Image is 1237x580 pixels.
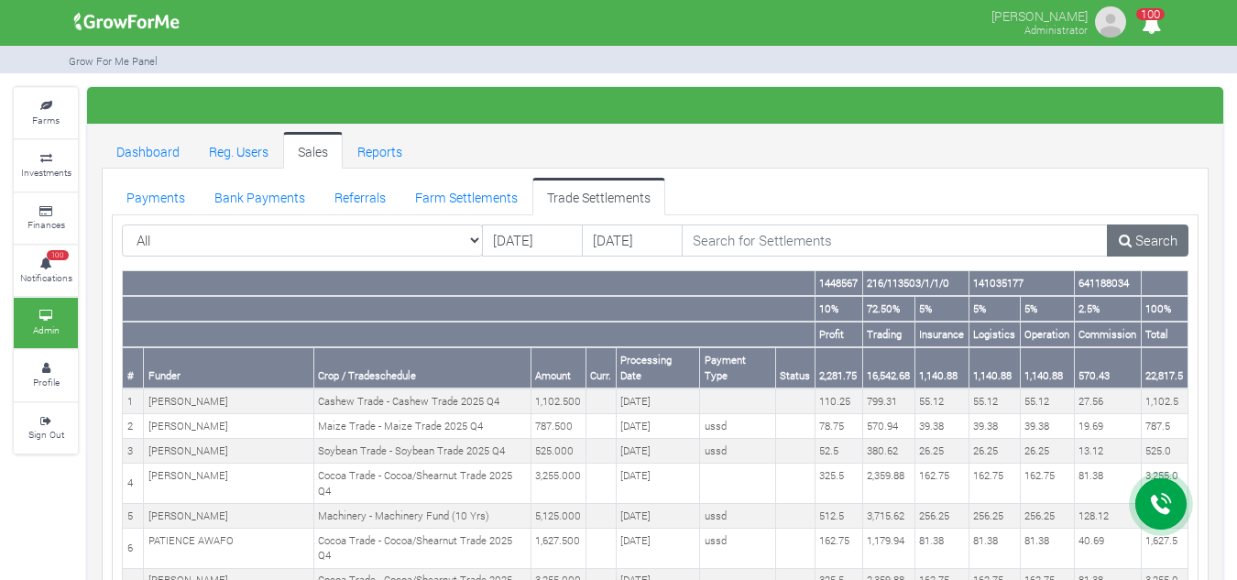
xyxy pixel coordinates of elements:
[144,388,314,413] td: [PERSON_NAME]
[194,132,283,169] a: Reg. Users
[815,347,862,388] th: 2,281.75
[68,4,186,40] img: growforme image
[1074,439,1141,464] td: 13.12
[200,178,320,214] a: Bank Payments
[14,403,78,454] a: Sign Out
[531,414,586,439] td: 787.500
[914,439,969,464] td: 26.25
[862,464,914,504] td: 2,359.88
[1020,504,1074,529] td: 256.25
[700,347,776,388] th: Payment Type
[313,347,531,388] th: Crop / Tradeschedule
[123,388,144,413] td: 1
[914,347,969,388] th: 1,140.88
[14,350,78,400] a: Profile
[1092,4,1129,40] img: growforme image
[969,388,1020,413] td: 55.12
[862,347,914,388] th: 16,542.68
[969,414,1020,439] td: 39.38
[586,347,616,388] th: Curr.
[28,428,64,441] small: Sign Out
[1141,414,1188,439] td: 787.5
[343,132,417,169] a: Reports
[991,4,1088,26] p: [PERSON_NAME]
[1020,322,1074,347] th: Operation
[914,414,969,439] td: 39.38
[123,347,144,388] th: #
[313,388,531,413] td: Cashew Trade - Cashew Trade 2025 Q4
[313,439,531,464] td: Soybean Trade - Soybean Trade 2025 Q4
[27,218,65,231] small: Finances
[14,246,78,296] a: 100 Notifications
[815,322,862,347] th: Profit
[283,132,343,169] a: Sales
[531,439,586,464] td: 525.000
[1141,322,1188,347] th: Total
[815,271,862,296] th: 1448567
[969,296,1020,322] th: 5%
[14,140,78,191] a: Investments
[21,166,71,179] small: Investments
[775,347,815,388] th: Status
[1136,8,1165,20] span: 100
[33,323,60,336] small: Admin
[862,439,914,464] td: 380.62
[144,529,314,569] td: PATIENCE AWAFO
[320,178,400,214] a: Referrals
[531,388,586,413] td: 1,102.500
[815,529,862,569] td: 162.75
[1107,224,1188,257] a: Search
[123,504,144,529] td: 5
[862,414,914,439] td: 570.94
[69,54,158,68] small: Grow For Me Panel
[20,271,72,284] small: Notifications
[616,529,700,569] td: [DATE]
[482,224,583,257] input: DD/MM/YYYY
[531,464,586,504] td: 3,255.000
[1141,529,1188,569] td: 1,627.5
[1133,4,1169,45] i: Notifications
[1020,388,1074,413] td: 55.12
[1074,271,1141,296] th: 641188034
[1074,529,1141,569] td: 40.69
[102,132,194,169] a: Dashboard
[969,347,1020,388] th: 1,140.88
[144,504,314,529] td: [PERSON_NAME]
[1074,322,1141,347] th: Commission
[1074,504,1141,529] td: 128.12
[532,178,665,214] a: Trade Settlements
[914,504,969,529] td: 256.25
[1141,388,1188,413] td: 1,102.5
[862,296,914,322] th: 72.50%
[616,414,700,439] td: [DATE]
[14,193,78,244] a: Finances
[862,271,969,296] th: 216/113503/1/1/0
[616,388,700,413] td: [DATE]
[1020,414,1074,439] td: 39.38
[531,504,586,529] td: 5,125.000
[969,504,1020,529] td: 256.25
[112,178,200,214] a: Payments
[144,414,314,439] td: [PERSON_NAME]
[1020,439,1074,464] td: 26.25
[582,224,683,257] input: DD/MM/YYYY
[862,322,914,347] th: Trading
[969,439,1020,464] td: 26.25
[313,504,531,529] td: Machinery - Machinery Fund (10 Yrs)
[531,529,586,569] td: 1,627.500
[682,224,1109,257] input: Search for Settlements
[969,271,1074,296] th: 141035177
[1020,529,1074,569] td: 81.38
[1074,388,1141,413] td: 27.56
[123,439,144,464] td: 3
[914,322,969,347] th: Insurance
[815,504,862,529] td: 512.5
[1074,464,1141,504] td: 81.38
[1141,464,1188,504] td: 3,255.0
[1074,296,1141,322] th: 2.5%
[144,464,314,504] td: [PERSON_NAME]
[313,464,531,504] td: Cocoa Trade - Cocoa/Shearnut Trade 2025 Q4
[969,464,1020,504] td: 162.75
[700,439,776,464] td: ussd
[123,529,144,569] td: 6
